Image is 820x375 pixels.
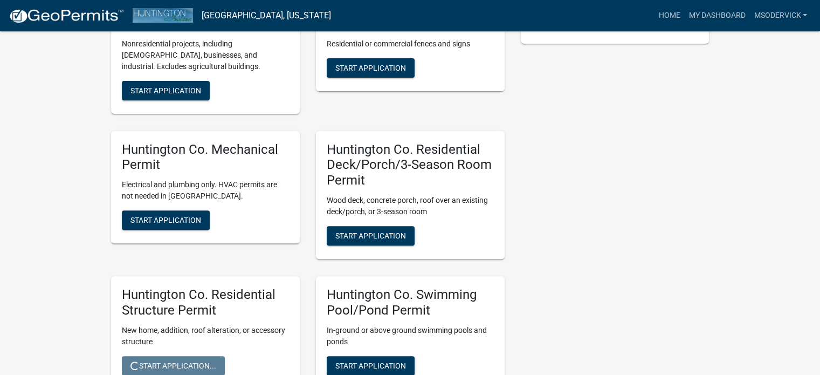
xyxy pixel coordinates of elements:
[335,361,406,370] span: Start Application
[122,179,289,202] p: Electrical and plumbing only. HVAC permits are not needed in [GEOGRAPHIC_DATA].
[122,142,289,173] h5: Huntington Co. Mechanical Permit
[684,5,749,26] a: My Dashboard
[327,38,494,50] p: Residential or commercial fences and signs
[202,6,331,25] a: [GEOGRAPHIC_DATA], [US_STATE]
[335,231,406,240] span: Start Application
[654,5,684,26] a: Home
[122,210,210,230] button: Start Application
[327,58,415,78] button: Start Application
[327,325,494,347] p: In-ground or above ground swimming pools and ponds
[133,8,193,23] img: Huntington County, Indiana
[122,81,210,100] button: Start Application
[122,325,289,347] p: New home, addition, roof alteration, or accessory structure
[335,63,406,72] span: Start Application
[327,195,494,217] p: Wood deck, concrete porch, roof over an existing deck/porch, or 3-season room
[327,226,415,246] button: Start Application
[327,142,494,188] h5: Huntington Co. Residential Deck/Porch/3-Season Room Permit
[130,216,201,224] span: Start Application
[749,5,811,26] a: msodervick
[122,287,289,318] h5: Huntington Co. Residential Structure Permit
[327,287,494,318] h5: Huntington Co. Swimming Pool/Pond Permit
[130,86,201,94] span: Start Application
[122,38,289,72] p: Nonresidential projects, including [DEMOGRAPHIC_DATA], businesses, and industrial. Excludes agric...
[130,361,216,370] span: Start Application...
